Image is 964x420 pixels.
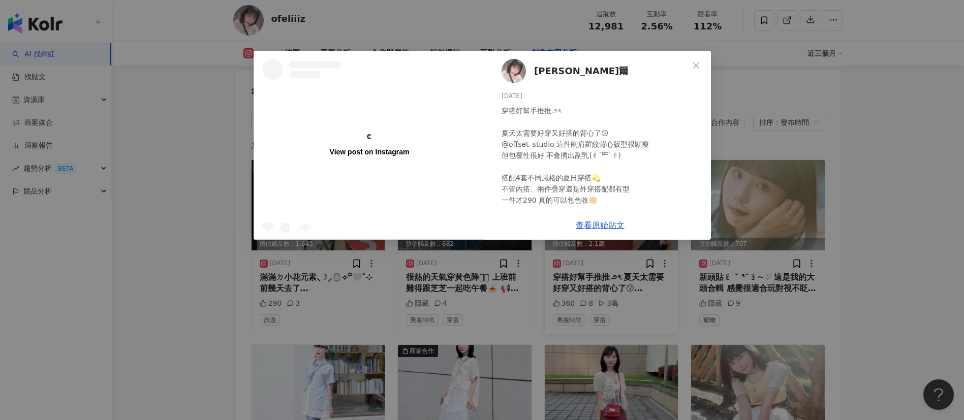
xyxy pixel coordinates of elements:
div: 3萬 [547,210,567,221]
span: [PERSON_NAME]爾 [534,64,628,78]
button: Close [686,55,706,76]
a: 查看原始貼文 [576,220,625,230]
span: close [692,61,700,70]
div: 穿搭好幫手推推౨ৎ 夏天太需要好穿又好搭的背心了😗 @offset_studio 這件削肩羅紋背心版型很顯瘦 但包覆性很好 不會擠出副乳(✌︎´罒`✌︎) 搭配4套不同風格的夏日穿搭💫 不管內搭... [502,105,703,206]
a: KOL Avatar[PERSON_NAME]爾 [502,59,689,83]
a: View post on Instagram [254,51,485,239]
div: View post on Instagram [329,147,409,156]
div: 360 [502,210,524,221]
div: [DATE] [502,91,703,101]
img: KOL Avatar [502,59,526,83]
div: 8 [528,210,542,221]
